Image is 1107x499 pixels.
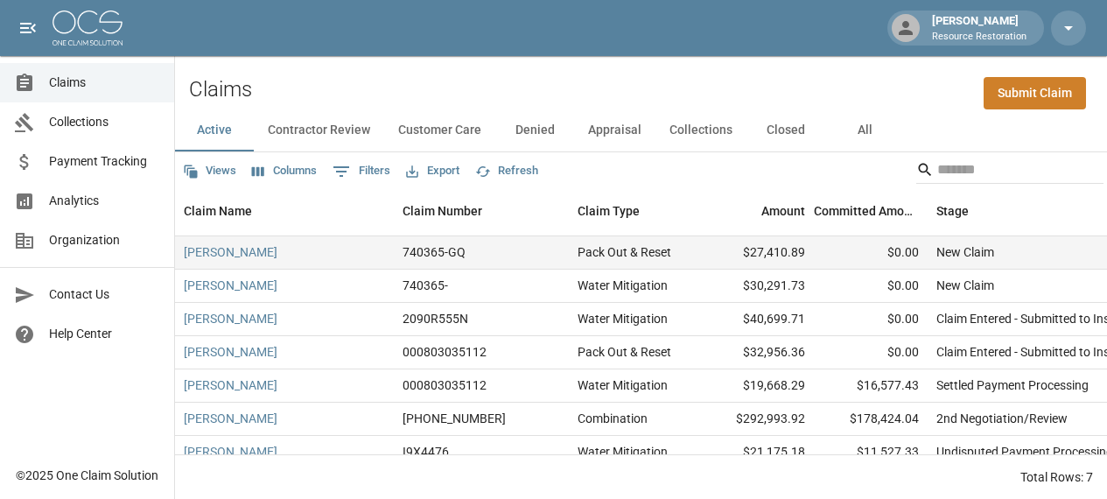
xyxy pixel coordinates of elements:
[49,285,160,304] span: Contact Us
[49,231,160,249] span: Organization
[184,376,277,394] a: [PERSON_NAME]
[403,310,468,327] div: 2090R555N
[932,30,1026,45] p: Resource Restoration
[655,109,746,151] button: Collections
[254,109,384,151] button: Contractor Review
[814,270,928,303] div: $0.00
[328,158,395,186] button: Show filters
[814,303,928,336] div: $0.00
[578,186,640,235] div: Claim Type
[700,336,814,369] div: $32,956.36
[746,109,825,151] button: Closed
[184,310,277,327] a: [PERSON_NAME]
[403,376,487,394] div: 000803035112
[825,109,904,151] button: All
[578,243,671,261] div: Pack Out & Reset
[471,158,543,185] button: Refresh
[49,113,160,131] span: Collections
[578,443,668,460] div: Water Mitigation
[175,109,1107,151] div: dynamic tabs
[403,410,506,427] div: 01-008-530943
[403,443,449,460] div: I9X4476
[403,277,448,294] div: 740365-
[578,376,668,394] div: Water Mitigation
[700,303,814,336] div: $40,699.71
[936,243,994,261] div: New Claim
[936,277,994,294] div: New Claim
[16,467,158,484] div: © 2025 One Claim Solution
[936,376,1089,394] div: Settled Payment Processing
[925,12,1033,44] div: [PERSON_NAME]
[814,236,928,270] div: $0.00
[49,192,160,210] span: Analytics
[761,186,805,235] div: Amount
[495,109,574,151] button: Denied
[175,109,254,151] button: Active
[814,186,928,235] div: Committed Amount
[184,277,277,294] a: [PERSON_NAME]
[53,11,123,46] img: ocs-logo-white-transparent.png
[394,186,569,235] div: Claim Number
[184,343,277,361] a: [PERSON_NAME]
[700,403,814,436] div: $292,993.92
[189,77,252,102] h2: Claims
[578,310,668,327] div: Water Mitigation
[248,158,321,185] button: Select columns
[49,74,160,92] span: Claims
[814,436,928,469] div: $11,527.33
[814,186,919,235] div: Committed Amount
[184,243,277,261] a: [PERSON_NAME]
[916,156,1103,187] div: Search
[700,436,814,469] div: $21,175.18
[700,186,814,235] div: Amount
[984,77,1086,109] a: Submit Claim
[814,336,928,369] div: $0.00
[936,410,1068,427] div: 2nd Negotiation/Review
[700,270,814,303] div: $30,291.73
[384,109,495,151] button: Customer Care
[700,369,814,403] div: $19,668.29
[184,443,277,460] a: [PERSON_NAME]
[1020,468,1093,486] div: Total Rows: 7
[402,158,464,185] button: Export
[700,236,814,270] div: $27,410.89
[936,186,969,235] div: Stage
[578,410,648,427] div: Combination
[814,403,928,436] div: $178,424.04
[184,410,277,427] a: [PERSON_NAME]
[403,243,466,261] div: 740365-GQ
[403,343,487,361] div: 000803035112
[574,109,655,151] button: Appraisal
[578,277,668,294] div: Water Mitigation
[184,186,252,235] div: Claim Name
[569,186,700,235] div: Claim Type
[175,186,394,235] div: Claim Name
[403,186,482,235] div: Claim Number
[814,369,928,403] div: $16,577.43
[49,325,160,343] span: Help Center
[179,158,241,185] button: Views
[49,152,160,171] span: Payment Tracking
[578,343,671,361] div: Pack Out & Reset
[11,11,46,46] button: open drawer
